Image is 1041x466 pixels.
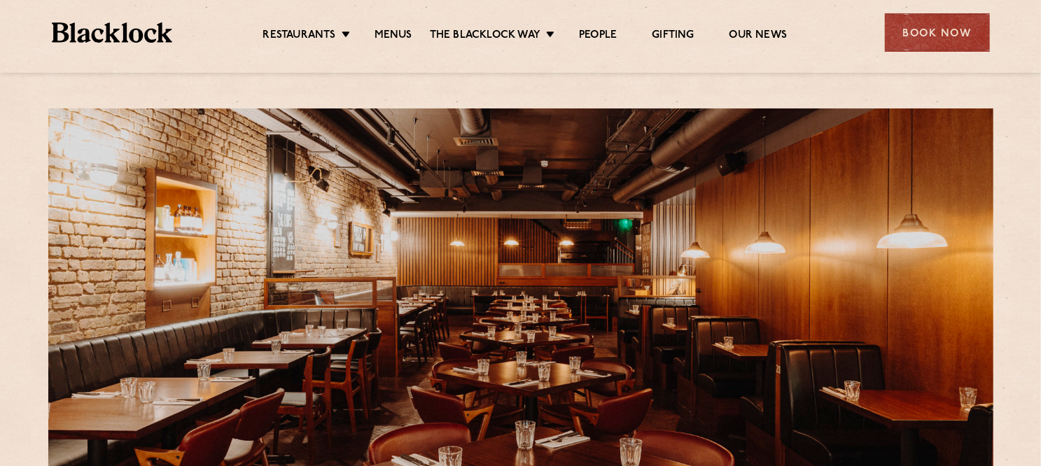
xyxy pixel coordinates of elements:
[52,22,173,43] img: BL_Textured_Logo-footer-cropped.svg
[652,29,694,44] a: Gifting
[729,29,788,44] a: Our News
[263,29,336,44] a: Restaurants
[885,13,990,52] div: Book Now
[375,29,412,44] a: Menus
[579,29,617,44] a: People
[430,29,540,44] a: The Blacklock Way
